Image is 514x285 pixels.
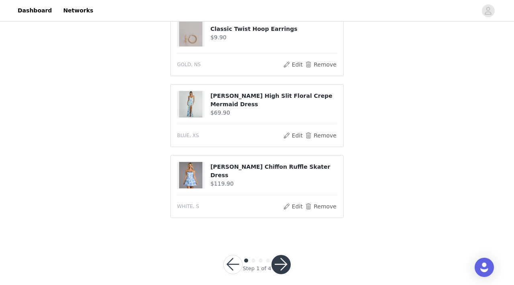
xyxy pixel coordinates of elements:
h4: [PERSON_NAME] Chiffon Ruffle Skater Dress [210,163,337,180]
button: Edit [283,131,303,140]
button: Remove [305,60,337,69]
h4: $69.90 [210,109,337,117]
img: Elia High Slit Floral Crepe Mermaid Dress [179,91,202,117]
img: Lilianna Floral Chiffon Ruffle Skater Dress [179,162,202,188]
button: Edit [283,60,303,69]
button: Remove [305,131,337,140]
div: Step 1 of 4 [243,265,271,273]
button: Edit [283,202,303,211]
a: Dashboard [13,2,57,20]
img: Classic Twist Hoop Earrings [179,20,202,46]
h4: $119.90 [210,180,337,188]
button: Remove [305,202,337,211]
h4: Classic Twist Hoop Earrings [210,25,337,33]
h4: [PERSON_NAME] High Slit Floral Crepe Mermaid Dress [210,92,337,109]
a: Networks [58,2,98,20]
span: WHITE, S [177,203,199,210]
span: GOLD, NS [177,61,201,68]
div: Open Intercom Messenger [475,258,494,277]
span: BLUE, XS [177,132,199,139]
div: avatar [484,4,492,17]
h4: $9.90 [210,33,337,42]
